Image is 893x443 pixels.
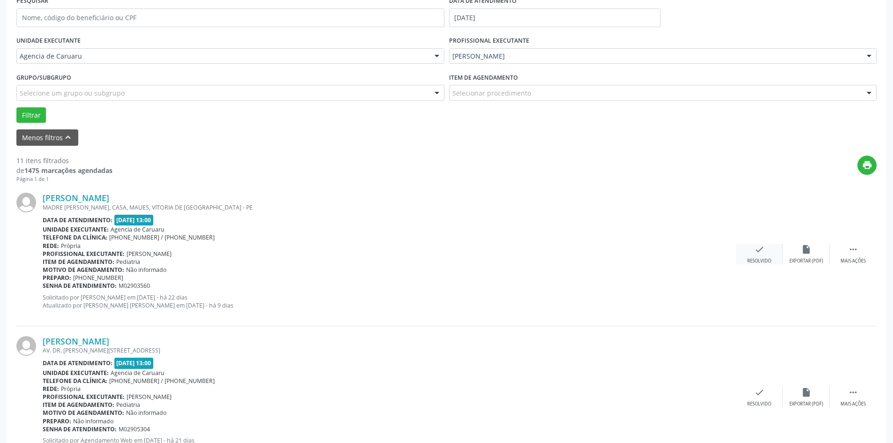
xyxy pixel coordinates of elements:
i: check [754,387,765,398]
span: [PHONE_NUMBER] / [PHONE_NUMBER] [109,377,215,385]
b: Telefone da clínica: [43,233,107,241]
div: MADRE [PERSON_NAME], CASA, MAUES, VITORIA DE [GEOGRAPHIC_DATA] - PE [43,203,736,211]
button: print [857,156,877,175]
strong: 1475 marcações agendadas [24,166,113,175]
span: M02903560 [119,282,150,290]
div: Exportar (PDF) [789,401,823,407]
div: Resolvido [747,258,771,264]
span: [PHONE_NUMBER] / [PHONE_NUMBER] [109,233,215,241]
b: Item de agendamento: [43,401,114,409]
b: Motivo de agendamento: [43,409,124,417]
a: [PERSON_NAME] [43,193,109,203]
b: Rede: [43,385,59,393]
a: [PERSON_NAME] [43,336,109,346]
i: print [862,160,872,170]
i:  [848,244,858,255]
div: Mais ações [840,401,866,407]
span: Pediatria [116,258,140,266]
b: Profissional executante: [43,250,125,258]
span: Selecione um grupo ou subgrupo [20,88,125,98]
div: Mais ações [840,258,866,264]
span: [PHONE_NUMBER] [73,274,123,282]
label: Item de agendamento [449,70,518,85]
span: [PERSON_NAME] [127,250,172,258]
b: Item de agendamento: [43,258,114,266]
span: M02905304 [119,425,150,433]
i: check [754,244,765,255]
span: [DATE] 13:00 [114,215,154,225]
i: insert_drive_file [801,244,811,255]
div: AV. DR. [PERSON_NAME][STREET_ADDRESS] [43,346,736,354]
b: Preparo: [43,417,71,425]
b: Unidade executante: [43,225,109,233]
input: Selecione um intervalo [449,8,660,27]
p: Solicitado por [PERSON_NAME] em [DATE] - há 22 dias Atualizado por [PERSON_NAME] [PERSON_NAME] em... [43,293,736,309]
span: Não informado [126,409,166,417]
b: Senha de atendimento: [43,282,117,290]
button: Filtrar [16,107,46,123]
i: keyboard_arrow_up [63,132,73,143]
input: Nome, código do beneficiário ou CPF [16,8,444,27]
span: [DATE] 13:00 [114,358,154,368]
label: PROFISSIONAL EXECUTANTE [449,34,529,48]
span: Não informado [126,266,166,274]
span: Própria [61,242,81,250]
i:  [848,387,858,398]
span: Selecionar procedimento [452,88,531,98]
i: insert_drive_file [801,387,811,398]
button: Menos filtroskeyboard_arrow_up [16,129,78,146]
span: Não informado [73,417,113,425]
label: UNIDADE EXECUTANTE [16,34,81,48]
b: Data de atendimento: [43,216,113,224]
div: Página 1 de 1 [16,175,113,183]
span: [PERSON_NAME] [452,52,858,61]
b: Profissional executante: [43,393,125,401]
b: Data de atendimento: [43,359,113,367]
span: [PERSON_NAME] [127,393,172,401]
b: Motivo de agendamento: [43,266,124,274]
b: Unidade executante: [43,369,109,377]
b: Rede: [43,242,59,250]
b: Senha de atendimento: [43,425,117,433]
div: de [16,165,113,175]
label: Grupo/Subgrupo [16,70,71,85]
img: img [16,336,36,356]
div: Exportar (PDF) [789,258,823,264]
span: Agencia de Caruaru [111,225,165,233]
span: Agencia de Caruaru [20,52,425,61]
b: Preparo: [43,274,71,282]
img: img [16,193,36,212]
div: 11 itens filtrados [16,156,113,165]
div: Resolvido [747,401,771,407]
span: Agencia de Caruaru [111,369,165,377]
span: Própria [61,385,81,393]
b: Telefone da clínica: [43,377,107,385]
span: Pediatria [116,401,140,409]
